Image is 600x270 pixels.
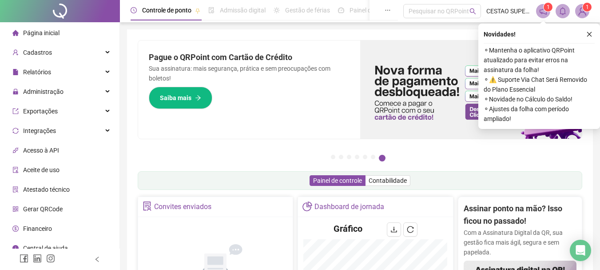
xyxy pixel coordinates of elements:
span: home [12,30,19,36]
span: ⚬ Mantenha o aplicativo QRPoint atualizado para evitar erros na assinatura da folha! [484,45,595,75]
span: Gestão de férias [285,7,330,14]
span: Painel do DP [350,7,384,14]
span: file-done [208,7,215,13]
span: reload [407,226,414,233]
span: search [469,8,476,15]
span: download [390,226,397,233]
span: Financeiro [23,225,52,232]
span: api [12,147,19,153]
span: arrow-right [195,95,201,101]
span: ⚬ Ajustes da folha com período ampliado! [484,104,595,124]
span: ellipsis [385,7,391,13]
span: lock [12,89,19,95]
span: solution [143,201,152,211]
span: instagram [46,254,55,263]
span: bell [559,7,567,15]
span: Integrações [23,127,56,134]
div: Open Intercom Messenger [570,240,591,261]
span: Contabilidade [369,177,407,184]
div: Convites enviados [154,199,211,214]
span: 1 [586,4,589,10]
h4: Gráfico [334,222,362,235]
span: Painel de controle [313,177,362,184]
img: banner%2F096dab35-e1a4-4d07-87c2-cf089f3812bf.png [360,40,582,139]
span: Novidades ! [484,29,516,39]
span: Admissão digital [220,7,266,14]
span: solution [12,186,19,193]
p: Com a Assinatura Digital da QR, sua gestão fica mais ágil, segura e sem papelada. [464,228,576,257]
span: Exportações [23,108,58,115]
span: Aceite de uso [23,166,60,173]
span: notification [539,7,547,15]
span: audit [12,167,19,173]
p: Sua assinatura: mais segurança, prática e sem preocupações com boletos! [149,64,350,83]
button: 4 [355,155,359,159]
button: 2 [339,155,343,159]
span: ⚬ Novidade no Cálculo do Saldo! [484,94,595,104]
span: clock-circle [131,7,137,13]
button: 7 [379,155,385,161]
h2: Pague o QRPoint com Cartão de Crédito [149,51,350,64]
button: 5 [363,155,367,159]
span: dashboard [338,7,344,13]
span: sun [274,7,280,13]
span: Relatórios [23,69,51,76]
button: 1 [331,155,335,159]
span: CESTAO SUPERMERCADOS [486,6,531,16]
span: facebook [20,254,28,263]
sup: 1 [544,3,552,12]
span: Página inicial [23,29,60,36]
span: ⚬ ⚠️ Suporte Via Chat Será Removido do Plano Essencial [484,75,595,94]
span: pie-chart [302,201,312,211]
span: Central de ajuda [23,245,68,252]
span: 1 [547,4,550,10]
span: file [12,69,19,75]
span: Atestado técnico [23,186,70,193]
span: Saiba mais [160,93,191,103]
span: qrcode [12,206,19,212]
span: Controle de ponto [142,7,191,14]
div: Dashboard de jornada [314,199,384,214]
img: 84849 [576,4,589,18]
button: 6 [371,155,375,159]
span: Gerar QRCode [23,206,63,213]
span: user-add [12,49,19,56]
h2: Assinar ponto na mão? Isso ficou no passado! [464,202,576,228]
span: close [586,31,592,37]
span: Cadastros [23,49,52,56]
span: Administração [23,88,64,95]
span: sync [12,128,19,134]
span: pushpin [195,8,200,13]
span: Acesso à API [23,147,59,154]
span: export [12,108,19,114]
span: info-circle [12,245,19,251]
sup: Atualize o seu contato no menu Meus Dados [583,3,592,12]
span: left [94,256,100,262]
button: Saiba mais [149,87,212,109]
span: dollar [12,226,19,232]
button: 3 [347,155,351,159]
span: linkedin [33,254,42,263]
